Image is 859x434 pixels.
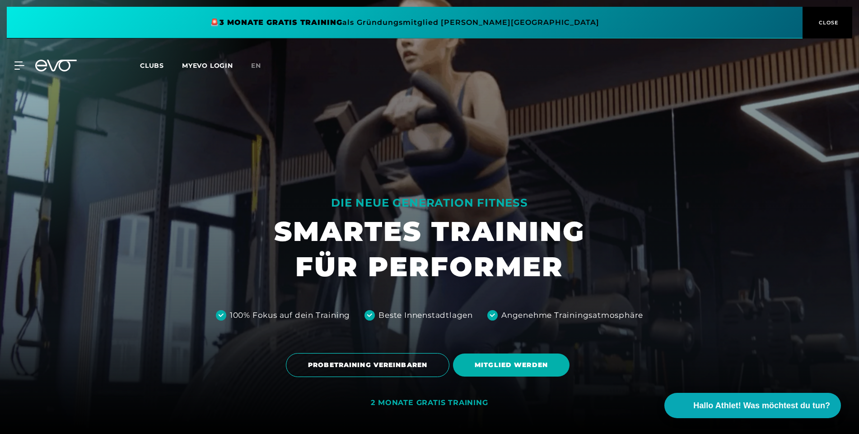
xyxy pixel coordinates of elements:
[230,310,350,321] div: 100% Fokus auf dein Training
[501,310,643,321] div: Angenehme Trainingsatmosphäre
[803,7,852,38] button: CLOSE
[453,347,573,383] a: MITGLIED WERDEN
[475,360,548,370] span: MITGLIED WERDEN
[274,196,585,210] div: DIE NEUE GENERATION FITNESS
[140,61,182,70] a: Clubs
[371,398,488,408] div: 2 MONATE GRATIS TRAINING
[140,61,164,70] span: Clubs
[693,400,830,412] span: Hallo Athlet! Was möchtest du tun?
[817,19,839,27] span: CLOSE
[274,214,585,284] h1: SMARTES TRAINING FÜR PERFORMER
[182,61,233,70] a: MYEVO LOGIN
[251,61,261,70] span: en
[286,346,453,384] a: PROBETRAINING VEREINBAREN
[378,310,473,321] div: Beste Innenstadtlagen
[664,393,841,418] button: Hallo Athlet! Was möchtest du tun?
[308,360,427,370] span: PROBETRAINING VEREINBAREN
[251,61,272,71] a: en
